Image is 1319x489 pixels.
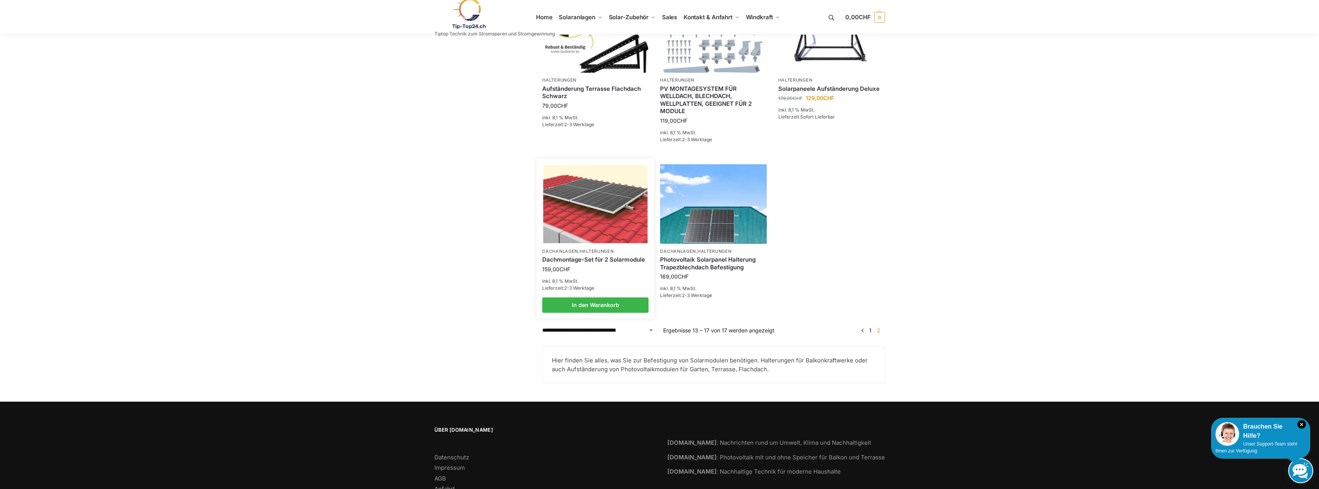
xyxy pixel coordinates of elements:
[663,326,774,334] p: Ergebnisse 13 – 17 von 17 werden angezeigt
[667,439,871,446] a: [DOMAIN_NAME]: Nachrichten rund um Umwelt, Klima und Nachhaltigkeit
[542,85,649,100] a: Aufständerung Terrasse Flachdach Schwarz
[867,327,873,334] a: Seite 1
[1215,441,1297,454] span: Unser Support-Team steht Ihnen zur Verfügung
[434,464,465,471] a: Impressum
[845,6,885,29] a: 0,00CHF 0
[660,129,766,136] p: inkl. 8,1 % MwSt.
[542,297,649,313] a: In den Warenkorb legen: „Dachmontage-Set für 2 Solarmodule“
[434,475,446,482] a: AGB
[434,426,652,434] span: Über [DOMAIN_NAME]
[542,256,649,264] a: Dachmontage-Set für 2 Solarmodule
[874,12,885,23] span: 0
[580,249,614,254] a: Halterungen
[1215,422,1239,446] img: Customer service
[434,32,555,36] p: Tiptop Technik zum Stromsparen und Stromgewinnung
[564,285,594,291] span: 2-3 Werktage
[778,107,885,113] p: inkl. 8,1 % MwSt.
[660,137,712,142] span: Lieferzeit:
[793,95,803,101] span: CHF
[800,114,835,120] span: Sofort Lieferbar
[660,85,766,115] a: PV MONTAGESYSTEM FÜR WELLDACH, BLECHDACH, WELLPLATTEN, GEEIGNET FÜR 2 MODULE
[860,326,865,334] a: ←
[1297,420,1306,429] i: Schließen
[552,356,875,374] p: Hier finden Sie alles, was Sie zur Befestigung von Solarmodulen benötigen. Halterungen für Balkon...
[559,13,595,21] span: Solaranlagen
[684,13,732,21] span: Kontakt & Anfahrt
[609,13,649,21] span: Solar-Zubehör
[542,122,594,127] span: Lieferzeit:
[542,326,654,334] select: Shop-Reihenfolge
[660,285,766,292] p: inkl. 8,1 % MwSt.
[667,454,885,461] a: [DOMAIN_NAME]: Photovoltaik mit und ohne Speicher für Balkon und Terrasse
[682,292,712,298] span: 2-3 Werktage
[778,77,813,83] a: Halterungen
[778,85,885,93] a: Solarpaneele Aufständerung Deluxe
[542,285,594,291] span: Lieferzeit:
[667,439,717,446] strong: [DOMAIN_NAME]
[778,114,835,120] span: Lieferzeit:
[542,249,649,254] p: ,
[543,165,648,243] img: Halterung Solarpaneele Ziegeldach
[875,327,882,334] span: Seite 2
[667,454,717,461] strong: [DOMAIN_NAME]
[667,468,717,475] strong: [DOMAIN_NAME]
[542,266,570,272] bdi: 159,00
[682,137,712,142] span: 2-3 Werktage
[662,13,677,21] span: Sales
[845,13,870,21] span: 0,00
[542,249,578,254] a: Dachanlagen
[660,117,687,124] bdi: 119,00
[434,454,469,461] a: Datenschutz
[557,102,568,109] span: CHF
[746,13,773,21] span: Windkraft
[667,468,841,475] a: [DOMAIN_NAME]: Nachhaltige Technik für moderne Haushalte
[542,114,649,121] p: inkl. 8,1 % MwSt.
[660,249,696,254] a: Dachanlagen
[660,249,766,254] p: ,
[660,273,689,280] bdi: 169,00
[1215,422,1306,441] div: Brauchen Sie Hilfe?
[859,13,871,21] span: CHF
[564,122,594,127] span: 2-3 Werktage
[823,95,834,101] span: CHF
[542,77,577,83] a: Halterungen
[660,77,694,83] a: Halterungen
[660,164,766,244] img: Trapezdach Halterung
[697,249,732,254] a: Halterungen
[660,256,766,271] a: Photovoltaik Solarpanel Halterung Trapezblechdach Befestigung
[678,273,689,280] span: CHF
[778,95,803,101] bdi: 179,00
[542,278,649,285] p: inkl. 8,1 % MwSt.
[857,326,885,334] nav: Produkt-Seitennummerierung
[806,95,834,101] bdi: 129,00
[560,266,570,272] span: CHF
[660,292,712,298] span: Lieferzeit:
[542,102,568,109] bdi: 79,00
[677,117,687,124] span: CHF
